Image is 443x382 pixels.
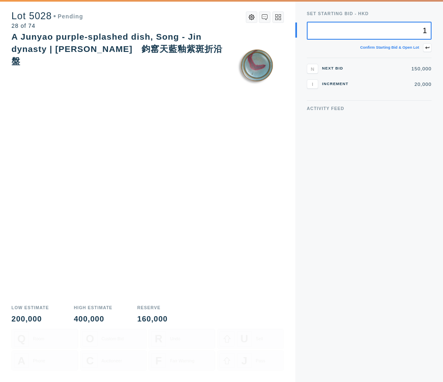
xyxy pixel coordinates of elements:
[307,64,318,73] button: N
[11,23,83,29] div: 28 of 74
[355,82,432,87] div: 20,000
[74,315,112,323] div: 400,000
[312,81,313,87] span: I
[307,79,318,89] button: I
[74,306,112,310] div: High Estimate
[11,315,49,323] div: 200,000
[322,67,351,70] div: Next Bid
[307,106,432,111] div: Activity Feed
[137,315,168,323] div: 160,000
[11,32,223,66] div: A Junyao purple-splashed dish, Song - Jin dynasty | [PERSON_NAME] 鈞窰天藍釉紫斑折沿盤
[54,13,83,19] div: Pending
[311,66,314,72] span: N
[360,46,419,49] div: Confirm starting bid & open lot
[137,306,168,310] div: Reserve
[11,11,83,21] div: Lot 5028
[355,66,432,71] div: 150,000
[11,306,49,310] div: Low Estimate
[307,11,432,16] div: Set Starting bid - HKD
[322,82,351,86] div: Increment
